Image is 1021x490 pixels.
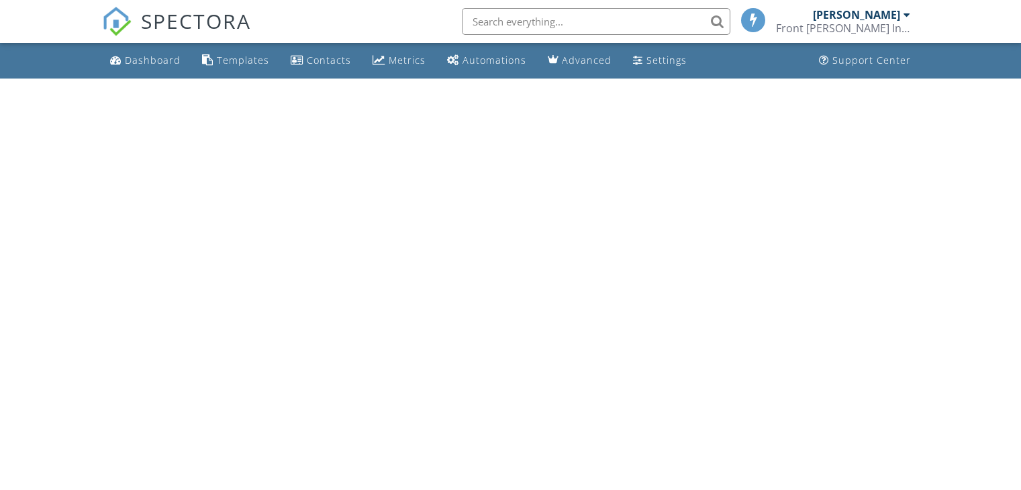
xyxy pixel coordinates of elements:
[646,54,687,66] div: Settings
[125,54,181,66] div: Dashboard
[102,7,132,36] img: The Best Home Inspection Software - Spectora
[814,48,916,73] a: Support Center
[562,54,612,66] div: Advanced
[542,48,617,73] a: Advanced
[102,18,251,46] a: SPECTORA
[463,54,526,66] div: Automations
[442,48,532,73] a: Automations (Basic)
[462,8,730,35] input: Search everything...
[813,8,900,21] div: [PERSON_NAME]
[776,21,910,35] div: Front Rowe Inspections LLC
[105,48,186,73] a: Dashboard
[285,48,356,73] a: Contacts
[832,54,911,66] div: Support Center
[217,54,269,66] div: Templates
[367,48,431,73] a: Metrics
[197,48,275,73] a: Templates
[141,7,251,35] span: SPECTORA
[389,54,426,66] div: Metrics
[307,54,351,66] div: Contacts
[628,48,692,73] a: Settings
